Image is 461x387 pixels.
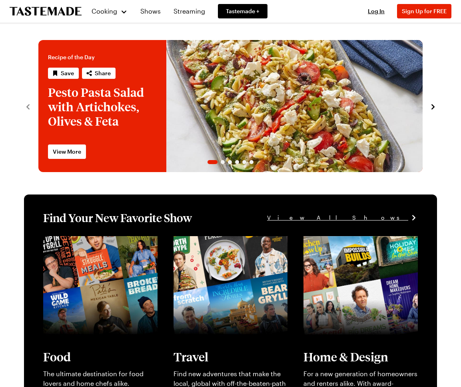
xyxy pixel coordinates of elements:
[53,148,81,156] span: View More
[429,101,437,111] button: navigate to next item
[48,144,86,159] a: View More
[82,68,116,79] button: Share
[221,160,225,164] span: Go to slide 2
[61,69,74,77] span: Save
[267,213,408,222] span: View All Shows
[249,160,253,164] span: Go to slide 6
[95,69,111,77] span: Share
[267,213,418,222] a: View All Shows
[218,4,267,18] a: Tastemade +
[10,7,82,16] a: To Tastemade Home Page
[360,7,392,15] button: Log In
[235,160,239,164] span: Go to slide 4
[303,237,413,245] a: View full content for [object Object]
[91,2,128,21] button: Cooking
[92,7,117,15] span: Cooking
[208,160,218,164] span: Go to slide 1
[226,7,259,15] span: Tastemade +
[48,68,79,79] button: Save recipe
[24,101,32,111] button: navigate to previous item
[397,4,451,18] button: Sign Up for FREE
[174,237,283,245] a: View full content for [object Object]
[228,160,232,164] span: Go to slide 3
[43,237,152,245] a: View full content for [object Object]
[38,40,423,172] div: 1 / 6
[402,8,447,14] span: Sign Up for FREE
[242,160,246,164] span: Go to slide 5
[368,8,385,14] span: Log In
[43,211,192,225] h1: Find Your New Favorite Show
